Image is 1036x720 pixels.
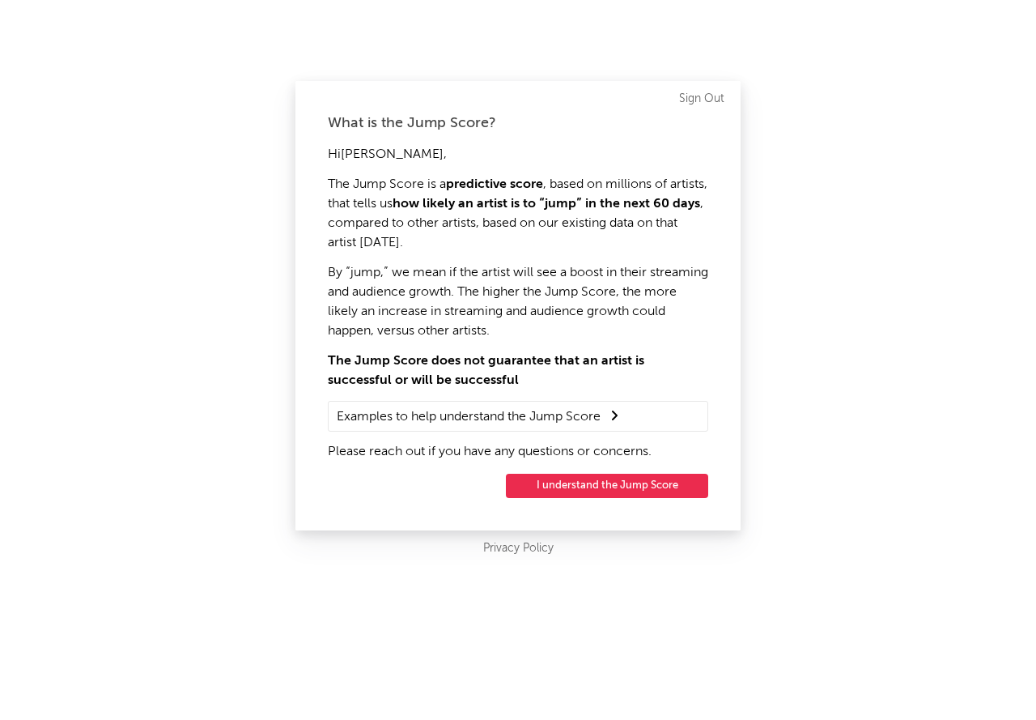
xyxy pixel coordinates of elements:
a: Sign Out [679,89,724,109]
p: By “jump,” we mean if the artist will see a boost in their streaming and audience growth. The hig... [328,263,708,341]
button: I understand the Jump Score [506,474,708,498]
strong: predictive score [446,178,543,191]
strong: The Jump Score does not guarantee that an artist is successful or will be successful [328,355,644,387]
summary: Examples to help understand the Jump Score [337,406,699,427]
p: Hi [PERSON_NAME] , [328,145,708,164]
strong: how likely an artist is to “jump” in the next 60 days [393,198,700,211]
p: Please reach out if you have any questions or concerns. [328,442,708,462]
a: Privacy Policy [483,539,554,559]
div: What is the Jump Score? [328,113,708,133]
p: The Jump Score is a , based on millions of artists, that tells us , compared to other artists, ba... [328,175,708,253]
